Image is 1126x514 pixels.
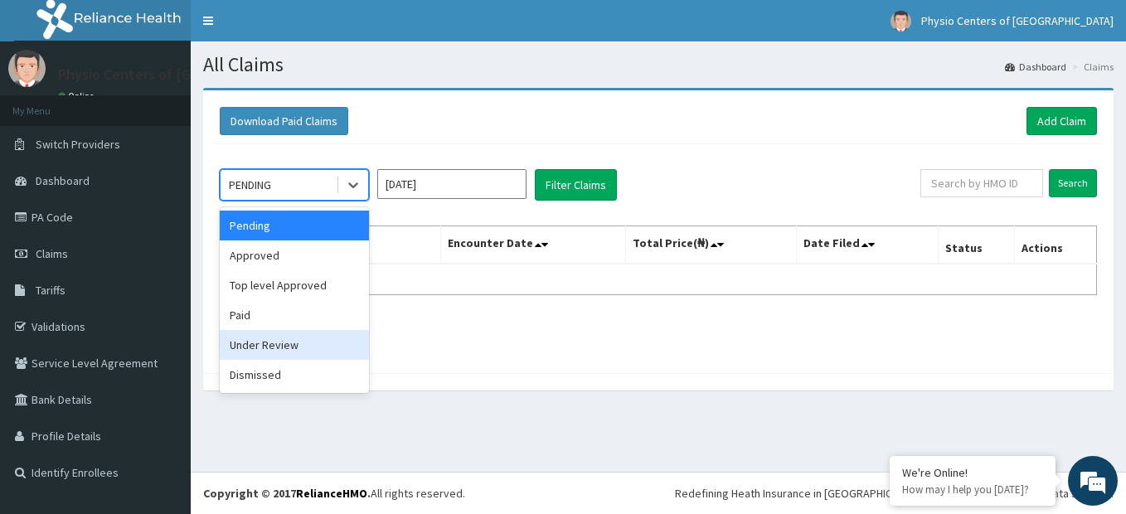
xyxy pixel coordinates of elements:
span: Switch Providers [36,137,120,152]
th: Actions [1014,226,1096,264]
span: Dashboard [36,173,90,188]
input: Search by HMO ID [920,169,1043,197]
button: Filter Claims [535,169,617,201]
th: Total Price(₦) [625,226,796,264]
a: Add Claim [1027,107,1097,135]
button: Download Paid Claims [220,107,348,135]
div: Paid [220,300,369,330]
th: Date Filed [797,226,939,264]
h1: All Claims [203,54,1114,75]
span: Physio Centers of [GEOGRAPHIC_DATA] [921,13,1114,28]
a: RelianceHMO [296,486,367,501]
div: PENDING [229,177,271,193]
div: Redefining Heath Insurance in [GEOGRAPHIC_DATA] using Telemedicine and Data Science! [675,485,1114,502]
li: Claims [1068,60,1114,74]
span: Tariffs [36,283,66,298]
a: Dashboard [1005,60,1066,74]
footer: All rights reserved. [191,472,1126,514]
p: Physio Centers of [GEOGRAPHIC_DATA] [58,67,313,82]
div: Approved [220,240,369,270]
div: We're Online! [902,465,1043,480]
img: User Image [8,50,46,87]
a: Online [58,90,98,102]
input: Select Month and Year [377,169,527,199]
p: How may I help you today? [902,482,1043,497]
input: Search [1049,169,1097,197]
th: Status [938,226,1014,264]
img: User Image [891,11,911,32]
div: Top level Approved [220,270,369,300]
div: Dismissed [220,360,369,390]
strong: Copyright © 2017 . [203,486,371,501]
span: Claims [36,246,68,261]
div: Pending [220,211,369,240]
div: Under Review [220,330,369,360]
th: Encounter Date [441,226,626,264]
